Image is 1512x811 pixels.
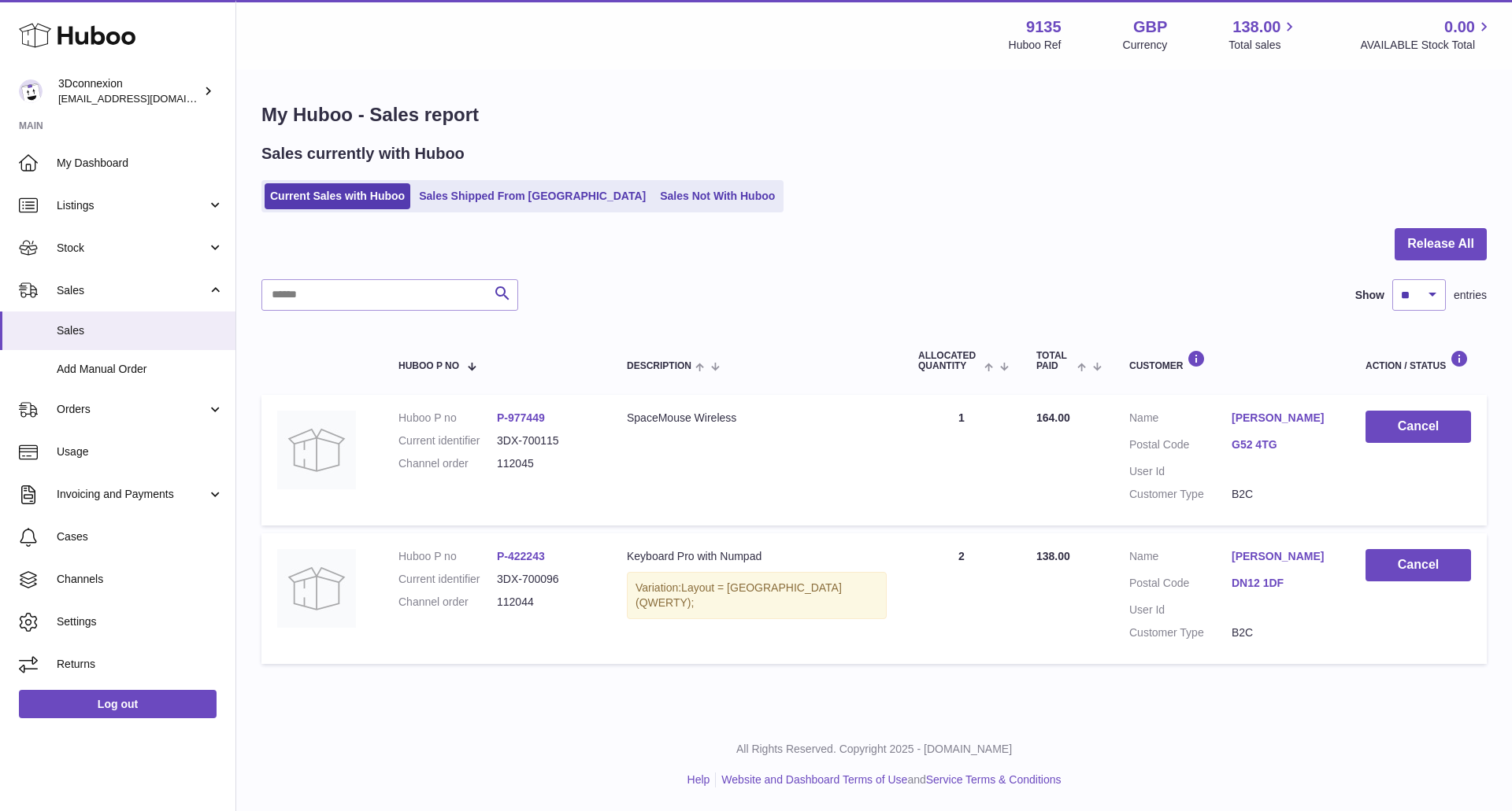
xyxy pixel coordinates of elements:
span: Orders [57,402,207,417]
span: [EMAIL_ADDRESS][DOMAIN_NAME] [58,92,232,105]
h2: Sales currently with Huboo [261,143,465,164]
img: no-photo.jpg [277,549,356,628]
span: entries [1454,288,1487,303]
dt: Channel order [398,456,497,471]
span: Cases [57,529,224,544]
dt: Name [1129,549,1232,568]
span: Stock [57,241,207,256]
span: Sales [57,323,224,338]
strong: 9135 [1026,17,1062,38]
button: Release All [1395,228,1487,260]
dt: Name [1129,411,1232,429]
dd: 3DX-700115 [497,433,595,448]
dt: Huboo P no [398,411,497,426]
span: 0.00 [1444,17,1475,38]
button: Cancel [1366,411,1471,443]
div: Keyboard Pro with Numpad [627,549,887,564]
div: SpaceMouse Wireless [627,411,887,426]
div: Currency [1123,38,1168,53]
a: [PERSON_NAME] [1232,411,1334,426]
img: no-photo.jpg [277,411,356,489]
dt: Postal Code [1129,437,1232,456]
dt: Current identifier [398,572,497,587]
dt: Postal Code [1129,576,1232,595]
span: ALLOCATED Quantity [918,351,980,371]
dd: B2C [1232,487,1334,502]
a: [PERSON_NAME] [1232,549,1334,564]
p: All Rights Reserved. Copyright 2025 - [DOMAIN_NAME] [249,742,1499,757]
span: Listings [57,198,207,213]
span: Settings [57,614,224,629]
img: order_eu@3dconnexion.com [19,79,43,103]
a: Current Sales with Huboo [265,183,410,209]
span: Sales [57,283,207,298]
a: Sales Shipped From [GEOGRAPHIC_DATA] [413,183,651,209]
dt: Customer Type [1129,625,1232,640]
span: My Dashboard [57,156,224,171]
dt: User Id [1129,464,1232,479]
span: AVAILABLE Stock Total [1360,38,1493,53]
div: 3Dconnexion [58,76,200,106]
span: Total sales [1228,38,1299,53]
span: Add Manual Order [57,362,224,377]
span: 164.00 [1036,411,1070,424]
a: G52 4TG [1232,437,1334,452]
span: Invoicing and Payments [57,487,207,502]
h1: My Huboo - Sales report [261,102,1487,127]
div: Action / Status [1366,350,1471,371]
span: Usage [57,444,224,459]
button: Cancel [1366,549,1471,581]
a: 138.00 Total sales [1228,17,1299,53]
a: Help [687,773,710,786]
span: Layout = [GEOGRAPHIC_DATA] (QWERTY); [636,581,842,609]
dd: B2C [1232,625,1334,640]
li: and [716,772,1061,787]
dd: 112045 [497,456,595,471]
div: Customer [1129,350,1334,371]
div: Variation: [627,572,887,619]
dd: 3DX-700096 [497,572,595,587]
dt: Huboo P no [398,549,497,564]
strong: GBP [1133,17,1167,38]
dt: User Id [1129,603,1232,617]
span: Total paid [1036,351,1073,371]
a: Service Terms & Conditions [926,773,1062,786]
span: Description [627,361,691,371]
span: Huboo P no [398,361,459,371]
a: 0.00 AVAILABLE Stock Total [1360,17,1493,53]
label: Show [1355,288,1384,303]
a: P-977449 [497,411,545,424]
span: Returns [57,657,224,672]
a: Sales Not With Huboo [654,183,780,209]
a: P-422243 [497,550,545,562]
div: Huboo Ref [1009,38,1062,53]
span: 138.00 [1036,550,1070,562]
a: DN12 1DF [1232,576,1334,591]
td: 1 [902,395,1021,525]
span: Channels [57,572,224,587]
dd: 112044 [497,595,595,610]
td: 2 [902,533,1021,664]
a: Log out [19,690,217,718]
dt: Current identifier [398,433,497,448]
dt: Channel order [398,595,497,610]
span: 138.00 [1232,17,1280,38]
dt: Customer Type [1129,487,1232,502]
a: Website and Dashboard Terms of Use [721,773,907,786]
